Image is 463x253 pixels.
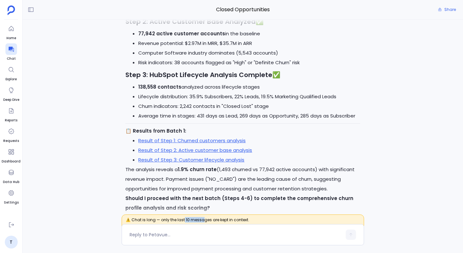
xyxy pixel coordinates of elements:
[5,77,17,82] span: Explore
[138,92,360,101] li: Lifecycle distribution: 35.9% Subscribers, 22% Leads, 19.5% Marketing Qualified Leads
[5,43,17,61] a: Chat
[4,200,19,205] span: Settings
[125,70,360,80] h3: ✅
[3,84,19,102] a: Deep Dive
[138,147,252,153] a: Result of Step 2: Active customer base analysis
[3,138,19,144] span: Requests
[4,187,19,205] a: Settings
[138,156,244,163] a: Result of Step 3: Customer lifecycle analysis
[3,179,19,185] span: Data Hub
[122,214,364,229] span: ⚠️ Chat is long — only the last 10 messages are kept in context.
[122,5,364,14] span: Closed Opportunities
[5,36,17,41] span: Home
[5,105,17,123] a: Reports
[138,137,246,144] a: Result of Step 1: Churned customers analysis
[125,127,186,134] strong: 📋 Results from Batch 1:
[138,101,360,111] li: Churn indicators: 2,242 contacts in "Closed Lost" stage
[138,58,360,67] li: Risk indicators: 38 accounts flagged as "High" or "Definite Churn" risk
[138,39,360,48] li: Revenue potential: $2.97M in MRR, $35.7M in ARR
[138,29,360,39] li: in the baseline
[125,70,272,79] strong: Step 3: HubSpot Lifecycle Analysis Complete
[178,166,217,173] strong: 1.9% churn rate
[5,118,17,123] span: Reports
[138,83,181,90] strong: 138,558 contacts
[138,48,360,58] li: Computer Software industry dominates (5,543 accounts)
[5,56,17,61] span: Chat
[3,126,19,144] a: Requests
[434,5,460,14] button: Share
[5,236,18,249] a: T
[138,82,360,92] li: analyzed across lifecycle stages
[125,195,353,211] strong: Should I proceed with the next batch (Steps 4-6) to complete the comprehensive churn profile anal...
[3,97,19,102] span: Deep Dive
[7,5,15,15] img: petavue logo
[5,23,17,41] a: Home
[125,165,360,194] p: The analysis reveals a (1,493 churned vs 77,942 active accounts) with significant revenue impact....
[3,167,19,185] a: Data Hub
[5,64,17,82] a: Explore
[138,111,360,121] li: Average time in stages: 431 days as Lead, 269 days as Opportunity, 285 days as Subscriber
[2,159,21,164] span: Dashboard
[138,30,225,37] strong: 77,942 active customer accounts
[2,146,21,164] a: Dashboard
[444,7,456,12] span: Share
